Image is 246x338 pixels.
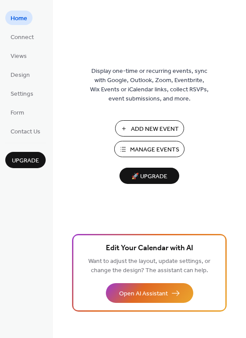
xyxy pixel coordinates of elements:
[11,52,27,61] span: Views
[5,29,39,44] a: Connect
[5,48,32,63] a: Views
[5,152,46,168] button: Upgrade
[5,124,46,138] a: Contact Us
[139,29,159,50] img: logo_icon.svg
[130,145,179,155] span: Manage Events
[12,156,39,165] span: Upgrade
[114,141,184,157] button: Manage Events
[115,120,184,137] button: Add New Event
[5,67,35,82] a: Design
[88,255,210,277] span: Want to adjust the layout, update settings, or change the design? The assistant can help.
[5,105,29,119] a: Form
[125,171,174,183] span: 🚀 Upgrade
[106,283,193,303] button: Open AI Assistant
[90,67,209,104] span: Display one-time or recurring events, sync with Google, Outlook, Zoom, Eventbrite, Wix Events or ...
[106,242,193,255] span: Edit Your Calendar with AI
[131,125,179,134] span: Add New Event
[119,289,168,298] span: Open AI Assistant
[11,71,30,80] span: Design
[11,33,34,42] span: Connect
[11,90,33,99] span: Settings
[11,127,40,137] span: Contact Us
[11,108,24,118] span: Form
[11,14,27,23] span: Home
[119,168,179,184] button: 🚀 Upgrade
[5,86,39,101] a: Settings
[5,11,33,25] a: Home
